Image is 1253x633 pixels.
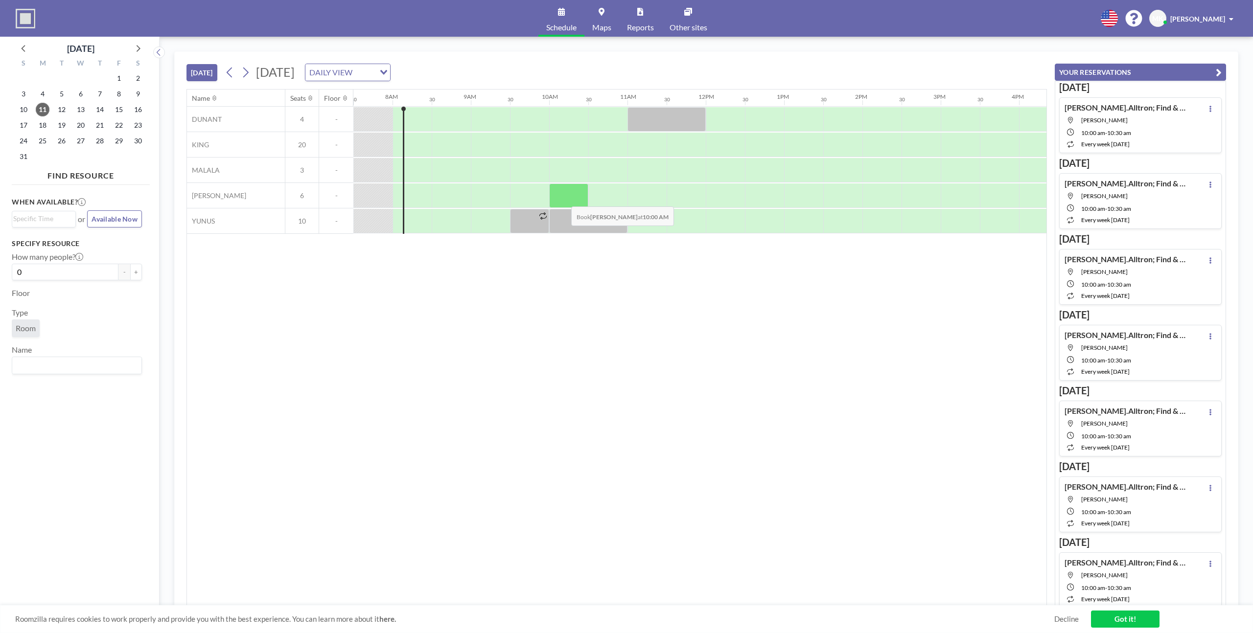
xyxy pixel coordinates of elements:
[977,96,983,103] div: 30
[1059,384,1222,397] h3: [DATE]
[571,206,674,226] span: Book at
[55,87,69,101] span: Tuesday, August 5, 2025
[17,150,30,163] span: Sunday, August 31, 2025
[464,93,476,100] div: 9AM
[627,23,654,31] span: Reports
[319,166,353,175] span: -
[1055,64,1226,81] button: YOUR RESERVATIONS
[1065,482,1187,492] h4: [PERSON_NAME].Alltron; Find & Compare Daily
[1091,610,1160,628] a: Got it!
[12,239,142,248] h3: Specify resource
[1081,595,1130,603] span: every week [DATE]
[1081,357,1105,364] span: 10:00 AM
[1065,254,1187,264] h4: [PERSON_NAME].Alltron; Find & Compare Daily
[698,93,714,100] div: 12PM
[128,58,147,70] div: S
[1081,496,1128,503] span: MENCHU
[92,215,138,223] span: Available Now
[933,93,946,100] div: 3PM
[664,96,670,103] div: 30
[1081,281,1105,288] span: 10:00 AM
[12,167,150,181] h4: FIND RESOURCE
[429,96,435,103] div: 30
[112,71,126,85] span: Friday, August 1, 2025
[285,140,319,149] span: 20
[131,87,145,101] span: Saturday, August 9, 2025
[1081,205,1105,212] span: 10:00 AM
[36,87,49,101] span: Monday, August 4, 2025
[643,213,669,221] b: 10:00 AM
[379,614,396,623] a: here.
[586,96,592,103] div: 30
[1059,157,1222,169] h3: [DATE]
[1065,330,1187,340] h4: [PERSON_NAME].Alltron; Find & Compare Daily
[1105,205,1107,212] span: -
[508,96,513,103] div: 30
[1107,584,1131,591] span: 10:30 AM
[17,87,30,101] span: Sunday, August 3, 2025
[17,103,30,116] span: Sunday, August 10, 2025
[186,64,217,81] button: [DATE]
[777,93,789,100] div: 1PM
[319,115,353,124] span: -
[1105,281,1107,288] span: -
[55,103,69,116] span: Tuesday, August 12, 2025
[899,96,905,103] div: 30
[187,166,220,175] span: MALALA
[285,217,319,226] span: 10
[319,191,353,200] span: -
[1012,93,1024,100] div: 4PM
[285,191,319,200] span: 6
[1081,192,1128,200] span: MENCHU
[112,118,126,132] span: Friday, August 22, 2025
[1065,103,1187,113] h4: [PERSON_NAME].Alltron; Find & Compare Daily
[93,134,107,148] span: Thursday, August 28, 2025
[1105,357,1107,364] span: -
[1081,292,1130,299] span: every week [DATE]
[55,118,69,132] span: Tuesday, August 19, 2025
[1081,508,1105,516] span: 10:00 AM
[131,118,145,132] span: Saturday, August 23, 2025
[1152,14,1163,23] span: MK
[17,118,30,132] span: Sunday, August 17, 2025
[13,213,70,224] input: Search for option
[385,93,398,100] div: 8AM
[1081,420,1128,427] span: MENCHU
[12,345,32,355] label: Name
[187,217,215,226] span: YUNUS
[33,58,52,70] div: M
[131,71,145,85] span: Saturday, August 2, 2025
[112,103,126,116] span: Friday, August 15, 2025
[71,58,91,70] div: W
[1107,508,1131,516] span: 10:30 AM
[821,96,827,103] div: 30
[12,288,30,298] label: Floor
[1065,558,1187,567] h4: [PERSON_NAME].Alltron; Find & Compare Daily
[74,134,88,148] span: Wednesday, August 27, 2025
[351,96,357,103] div: 30
[55,134,69,148] span: Tuesday, August 26, 2025
[285,115,319,124] span: 4
[1105,584,1107,591] span: -
[74,87,88,101] span: Wednesday, August 6, 2025
[285,166,319,175] span: 3
[290,94,306,103] div: Seats
[1059,81,1222,93] h3: [DATE]
[192,94,210,103] div: Name
[109,58,128,70] div: F
[1081,584,1105,591] span: 10:00 AM
[14,58,33,70] div: S
[1107,129,1131,136] span: 10:30 AM
[15,614,1054,624] span: Roomzilla requires cookies to work properly and provide you with the best experience. You can lea...
[1054,614,1079,624] a: Decline
[78,214,85,224] span: or
[256,65,295,79] span: [DATE]
[87,210,142,227] button: Available Now
[1081,444,1130,451] span: every week [DATE]
[36,103,49,116] span: Monday, August 11, 2025
[355,66,374,79] input: Search for option
[743,96,748,103] div: 30
[319,140,353,149] span: -
[112,87,126,101] span: Friday, August 8, 2025
[12,252,83,262] label: How many people?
